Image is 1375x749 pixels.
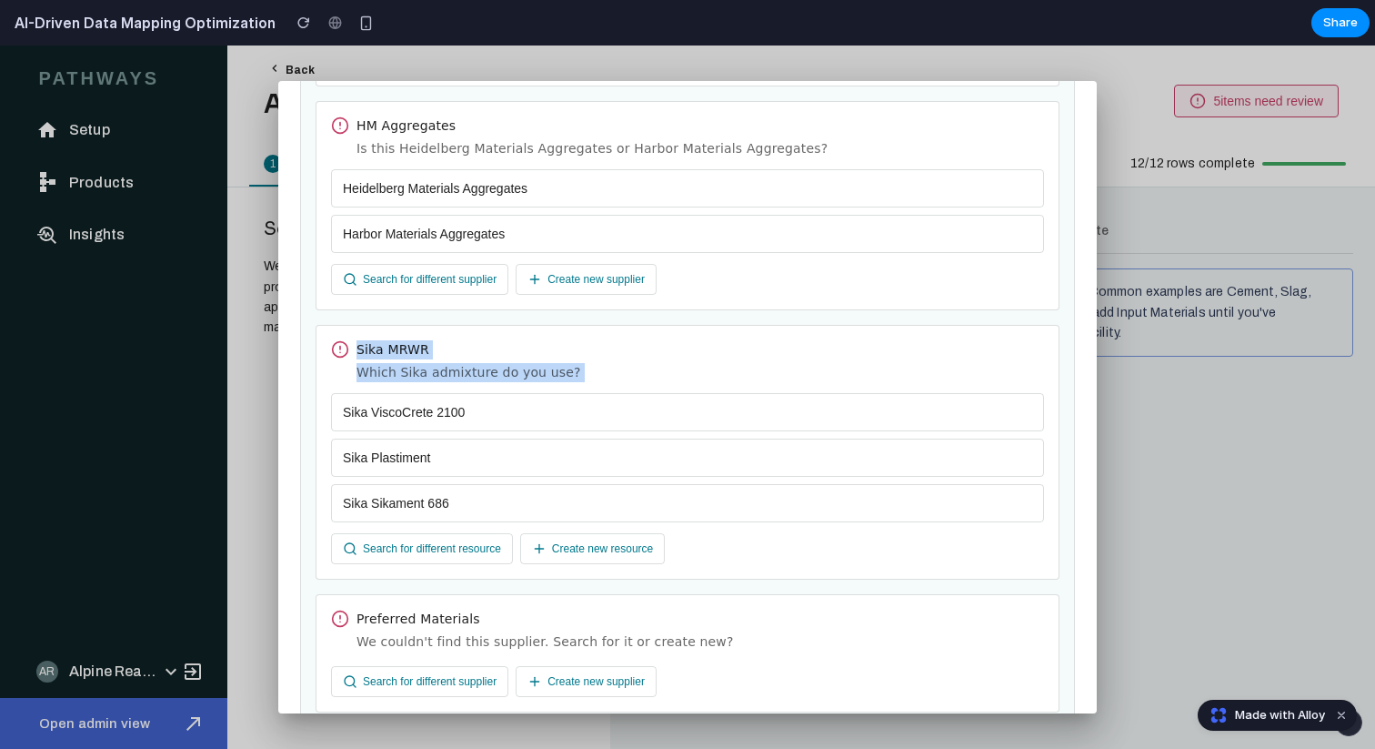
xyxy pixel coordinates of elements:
button: Sika Sikament 686 [331,439,1044,477]
button: Sika ViscoCrete 2100 [331,348,1044,386]
div: Preferred Materials [356,564,1044,583]
span: Harbor Materials Aggregates [343,181,505,196]
span: Sika Plastiment [343,405,430,420]
div: We couldn't find this supplier. Search for it or create new? [356,587,1044,606]
div: Which Sika admixture do you use? [356,318,1044,337]
span: Sika ViscoCrete 2100 [343,359,465,374]
button: Search for different resource [331,488,513,519]
button: Create new supplier [516,621,657,652]
span: Heidelberg Materials Aggregates [343,136,527,150]
button: Heidelberg Materials Aggregates [331,124,1044,162]
button: Sika Plastiment [331,393,1044,431]
span: Share [1323,14,1358,32]
button: Search for different supplier [331,218,508,249]
button: Search for different supplier [331,621,508,652]
button: Create new resource [520,488,665,519]
a: Made with Alloy [1199,706,1327,724]
span: Sika Sikament 686 [343,450,449,465]
span: Made with Alloy [1235,706,1325,724]
button: Dismiss watermark [1330,704,1352,726]
div: HM Aggregates [356,71,1044,90]
h2: AI-Driven Data Mapping Optimization [7,12,276,34]
div: Sika MRWR [356,295,1044,314]
div: Is this Heidelberg Materials Aggregates or Harbor Materials Aggregates? [356,94,1044,113]
button: Share [1311,8,1370,37]
button: Create new supplier [516,218,657,249]
button: Harbor Materials Aggregates [331,169,1044,207]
